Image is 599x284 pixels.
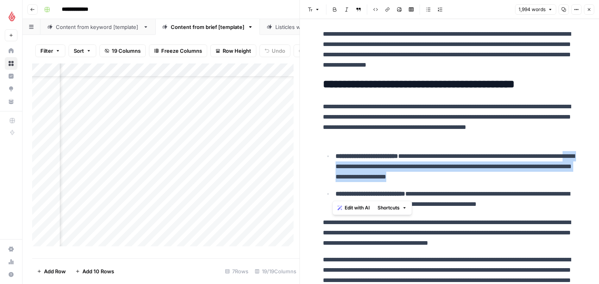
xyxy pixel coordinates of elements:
[44,267,66,275] span: Add Row
[99,44,146,57] button: 19 Columns
[5,57,17,70] a: Browse
[40,19,155,35] a: Content from keyword [template]
[5,255,17,268] a: Usage
[5,9,19,23] img: Lightspeed Logo
[374,203,410,213] button: Shortcuts
[5,268,17,281] button: Help + Support
[74,47,84,55] span: Sort
[5,44,17,57] a: Home
[56,23,140,31] div: Content from keyword [template]
[161,47,202,55] span: Freeze Columns
[5,6,17,26] button: Workspace: Lightspeed
[272,47,285,55] span: Undo
[71,265,119,278] button: Add 10 Rows
[69,44,96,57] button: Sort
[5,95,17,108] a: Your Data
[35,44,65,57] button: Filter
[223,47,251,55] span: Row Height
[334,203,373,213] button: Edit with AI
[5,70,17,83] a: Insights
[40,47,53,55] span: Filter
[210,44,256,57] button: Row Height
[259,44,290,57] button: Undo
[222,265,252,278] div: 7 Rows
[378,204,400,211] span: Shortcuts
[149,44,207,57] button: Freeze Columns
[5,83,17,95] a: Opportunities
[5,243,17,255] a: Settings
[252,265,299,278] div: 19/19 Columns
[155,19,260,35] a: Content from brief [template]
[515,4,556,15] button: 1,994 words
[112,47,141,55] span: 19 Columns
[345,204,370,211] span: Edit with AI
[275,23,347,31] div: Listicles workflow [template]
[32,265,71,278] button: Add Row
[171,23,244,31] div: Content from brief [template]
[519,6,546,13] span: 1,994 words
[82,267,114,275] span: Add 10 Rows
[260,19,362,35] a: Listicles workflow [template]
